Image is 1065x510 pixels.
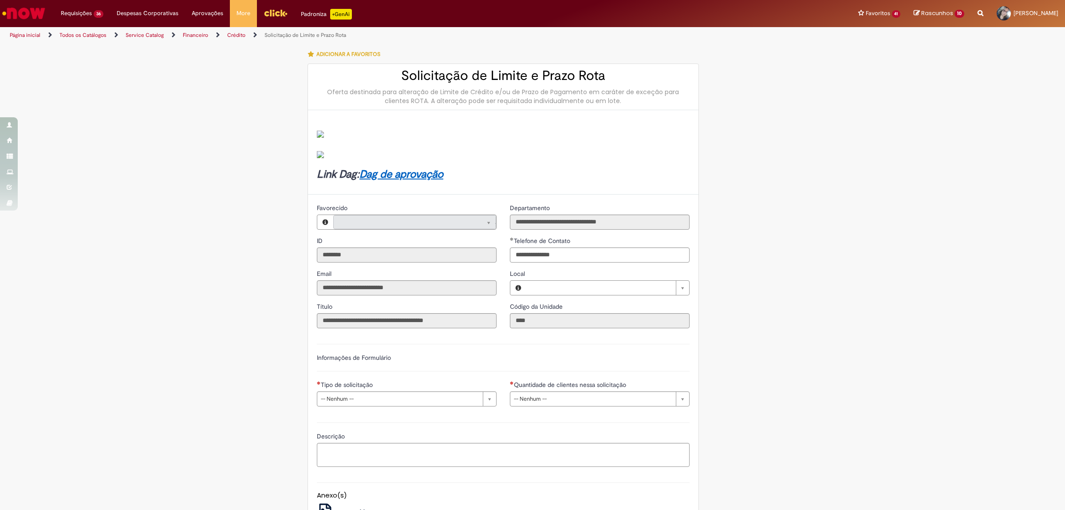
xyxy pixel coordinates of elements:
[514,381,628,389] span: Quantidade de clientes nessa solicitação
[317,354,391,362] label: Informações de Formulário
[317,236,324,245] label: Somente leitura - ID
[317,313,497,328] input: Título
[192,9,223,18] span: Aprovações
[921,9,953,17] span: Rascunhos
[126,32,164,39] a: Service Catalog
[1014,9,1058,17] span: [PERSON_NAME]
[321,381,375,389] span: Tipo de solicitação
[510,247,690,263] input: Telefone de Contato
[321,392,478,406] span: -- Nenhum --
[317,68,690,83] h2: Solicitação de Limite e Prazo Rota
[183,32,208,39] a: Financeiro
[510,237,514,241] span: Obrigatório Preenchido
[317,381,321,385] span: Necessários
[914,9,964,18] a: Rascunhos
[317,280,497,295] input: Email
[514,237,572,245] span: Telefone de Contato
[237,9,250,18] span: More
[317,88,690,105] div: Oferta destinada para alteração de Limite de Crédito e/ou de Prazo de Pagamento em caráter de exc...
[510,303,564,311] span: Somente leitura - Código da Unidade
[526,281,689,295] a: Limpar campo Local
[866,9,890,18] span: Favoritos
[10,32,40,39] a: Página inicial
[316,51,380,58] span: Adicionar a Favoritos
[510,281,526,295] button: Local, Visualizar este registro
[510,203,552,212] label: Somente leitura - Departamento
[317,492,690,499] h5: Anexo(s)
[61,9,92,18] span: Requisições
[317,151,324,158] img: sys_attachment.do
[510,204,552,212] span: Somente leitura - Departamento
[317,237,324,245] span: Somente leitura - ID
[330,9,352,20] p: +GenAi
[317,204,349,212] span: Somente leitura - Favorecido
[117,9,178,18] span: Despesas Corporativas
[892,10,901,18] span: 41
[510,302,564,311] label: Somente leitura - Código da Unidade
[510,313,690,328] input: Código da Unidade
[510,215,690,230] input: Departamento
[264,6,288,20] img: click_logo_yellow_360x200.png
[59,32,106,39] a: Todos os Catálogos
[317,302,334,311] label: Somente leitura - Título
[301,9,352,20] div: Padroniza
[510,381,514,385] span: Necessários
[317,270,333,278] span: Somente leitura - Email
[514,392,671,406] span: -- Nenhum --
[317,167,443,181] strong: Link Dag:
[317,303,334,311] span: Somente leitura - Título
[94,10,103,18] span: 36
[308,45,385,64] button: Adicionar a Favoritos
[7,27,703,44] ul: Trilhas de página
[317,432,347,440] span: Descrição
[955,10,964,18] span: 10
[317,443,690,467] textarea: Descrição
[317,269,333,278] label: Somente leitura - Email
[317,131,324,138] img: sys_attachment.do
[510,270,527,278] span: Local
[333,215,496,229] a: Limpar campo Favorecido
[1,4,47,22] img: ServiceNow
[264,32,346,39] a: Solicitação de Limite e Prazo Rota
[227,32,245,39] a: Crédito
[359,167,443,181] a: Dag de aprovação
[317,215,333,229] button: Favorecido, Visualizar este registro
[317,247,497,263] input: ID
